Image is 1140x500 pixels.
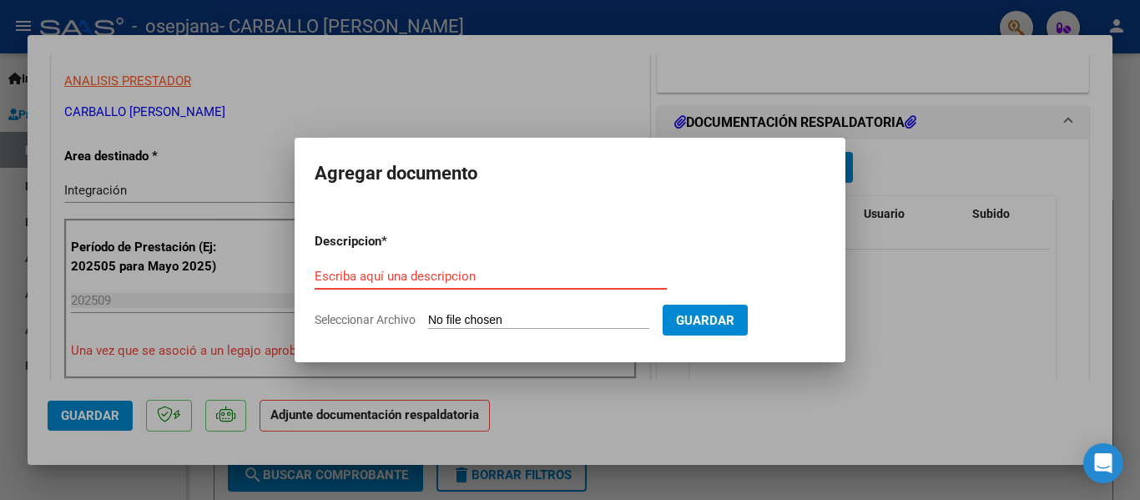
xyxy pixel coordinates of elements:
button: Guardar [663,305,748,336]
span: Guardar [676,313,734,328]
span: Seleccionar Archivo [315,313,416,326]
p: Descripcion [315,232,468,251]
h2: Agregar documento [315,158,825,189]
div: Open Intercom Messenger [1083,443,1123,483]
